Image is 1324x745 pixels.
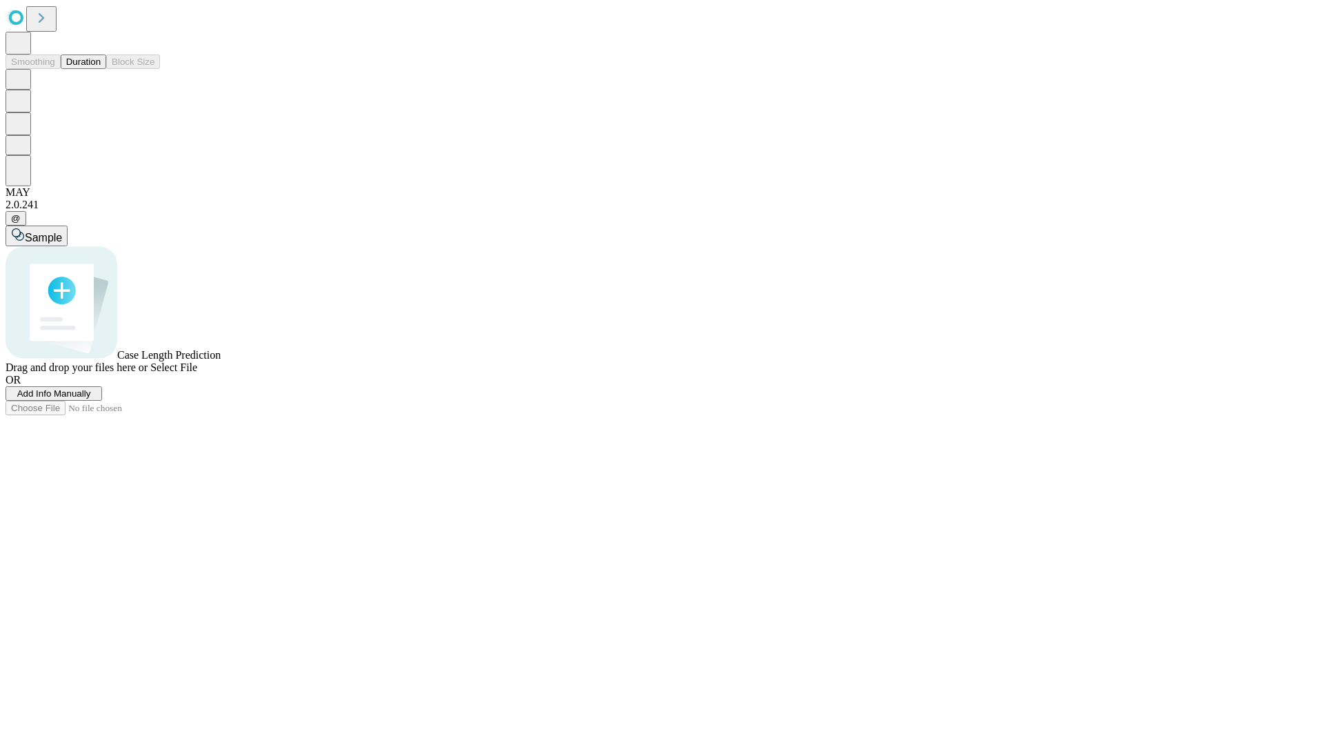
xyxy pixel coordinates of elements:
[117,349,221,361] span: Case Length Prediction
[6,374,21,386] span: OR
[6,386,102,401] button: Add Info Manually
[6,54,61,69] button: Smoothing
[6,226,68,246] button: Sample
[25,232,62,244] span: Sample
[6,186,1318,199] div: MAY
[6,211,26,226] button: @
[6,361,148,373] span: Drag and drop your files here or
[11,213,21,223] span: @
[6,199,1318,211] div: 2.0.241
[17,388,91,399] span: Add Info Manually
[106,54,160,69] button: Block Size
[150,361,197,373] span: Select File
[61,54,106,69] button: Duration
